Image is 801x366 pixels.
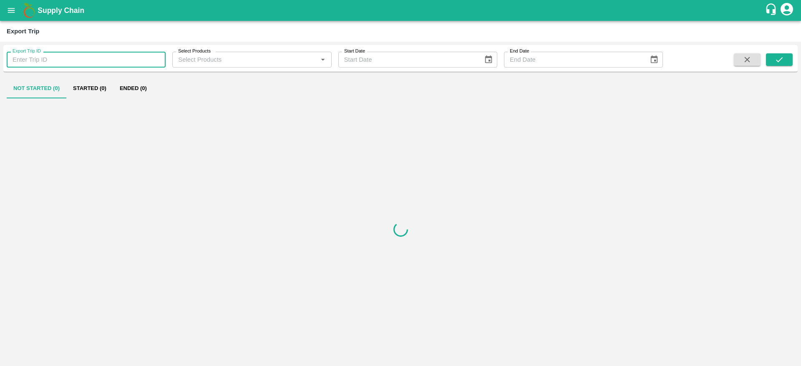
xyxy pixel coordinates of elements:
[779,2,794,19] div: account of current user
[66,78,113,98] button: Started (0)
[38,5,765,16] a: Supply Chain
[175,54,315,65] input: Select Products
[7,78,66,98] button: Not Started (0)
[646,52,662,68] button: Choose date
[481,52,496,68] button: Choose date
[510,48,529,55] label: End Date
[317,54,328,65] button: Open
[113,78,154,98] button: Ended (0)
[504,52,643,68] input: End Date
[13,48,41,55] label: Export Trip ID
[765,3,779,18] div: customer-support
[344,48,365,55] label: Start Date
[21,2,38,19] img: logo
[7,26,39,37] div: Export Trip
[7,52,166,68] input: Enter Trip ID
[338,52,477,68] input: Start Date
[38,6,84,15] b: Supply Chain
[2,1,21,20] button: open drawer
[178,48,211,55] label: Select Products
